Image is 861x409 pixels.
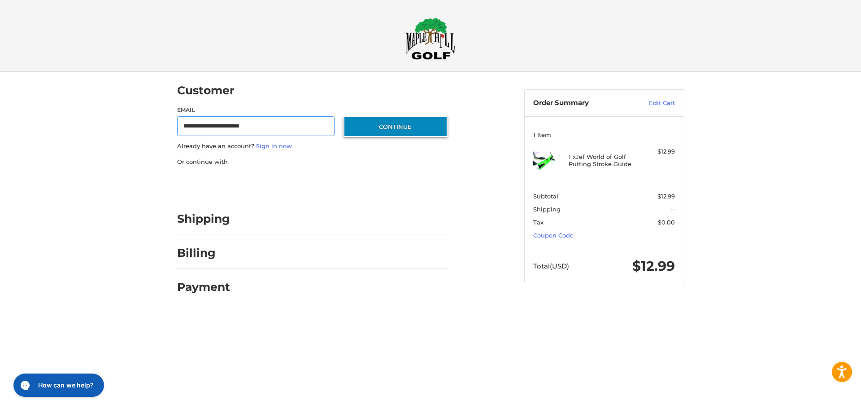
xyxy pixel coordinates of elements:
[406,18,455,60] img: Maple Hill Golf
[569,153,637,168] h4: 1 x Jef World of Golf Putting Stroke Guide
[533,232,574,239] a: Coupon Code
[632,258,675,274] span: $12.99
[177,158,448,167] p: Or continue with
[174,175,241,191] iframe: PayPal-paypal
[177,212,230,226] h2: Shipping
[177,142,448,151] p: Already have an account?
[533,193,558,200] span: Subtotal
[533,131,675,138] h3: 1 Item
[326,175,393,191] iframe: PayPal-venmo
[250,175,317,191] iframe: PayPal-paylater
[533,99,630,108] h3: Order Summary
[533,206,561,213] span: Shipping
[177,246,230,260] h2: Billing
[630,99,675,108] a: Edit Cart
[177,280,230,294] h2: Payment
[658,219,675,226] span: $0.00
[657,193,675,200] span: $12.99
[639,147,675,156] div: $12.99
[256,142,292,150] a: Sign in now
[177,84,235,97] h2: Customer
[533,262,569,270] span: Total (USD)
[533,219,544,226] span: Tax
[177,106,335,114] label: Email
[344,116,448,137] button: Continue
[9,370,107,400] iframe: Gorgias live chat messenger
[670,206,675,213] span: --
[787,385,861,409] iframe: Google Customer Reviews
